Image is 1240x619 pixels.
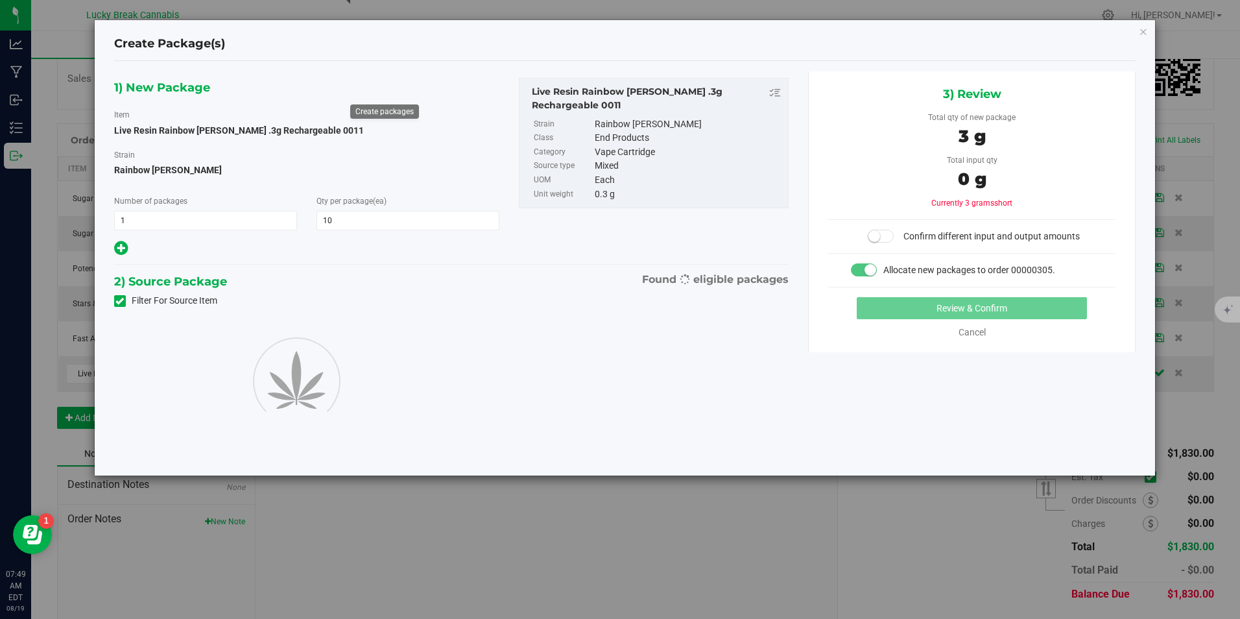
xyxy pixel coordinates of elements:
[114,245,128,256] span: Add new output
[595,173,781,188] div: Each
[373,197,387,206] span: (ea)
[114,109,130,121] label: Item
[958,169,986,189] span: 0 g
[595,188,781,202] div: 0.3 g
[595,131,781,145] div: End Products
[114,125,364,136] span: Live Resin Rainbow [PERSON_NAME] .3g Rechargeable 0011
[534,131,592,145] label: Class
[994,199,1012,208] span: short
[13,515,52,554] iframe: Resource center
[931,199,1012,208] span: Currently 3 grams
[355,107,414,116] div: Create packages
[534,159,592,173] label: Source type
[857,297,1087,319] button: Review & Confirm
[114,149,135,161] label: Strain
[642,272,789,287] span: Found eligible packages
[595,159,781,173] div: Mixed
[532,85,781,112] div: Live Resin Rainbow Beltz .3g Rechargeable 0011
[114,78,210,97] span: 1) New Package
[114,197,187,206] span: Number of packages
[534,145,592,160] label: Category
[959,327,986,337] a: Cancel
[903,231,1080,241] span: Confirm different input and output amounts
[928,113,1016,122] span: Total qty of new package
[534,117,592,132] label: Strain
[114,294,217,308] label: Filter For Source Item
[115,212,296,230] input: 1
[534,188,592,202] label: Unit weight
[114,36,225,53] h4: Create Package(s)
[595,117,781,132] div: Rainbow [PERSON_NAME]
[38,513,54,529] iframe: Resource center unread badge
[114,160,500,180] span: Rainbow [PERSON_NAME]
[959,126,986,147] span: 3 g
[114,272,227,291] span: 2) Source Package
[883,265,1055,275] span: Allocate new packages to order 00000305.
[316,197,387,206] span: Qty per package
[534,173,592,188] label: UOM
[943,84,1001,104] span: 3) Review
[317,212,499,230] input: 10
[947,156,997,165] span: Total input qty
[595,145,781,160] div: Vape Cartridge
